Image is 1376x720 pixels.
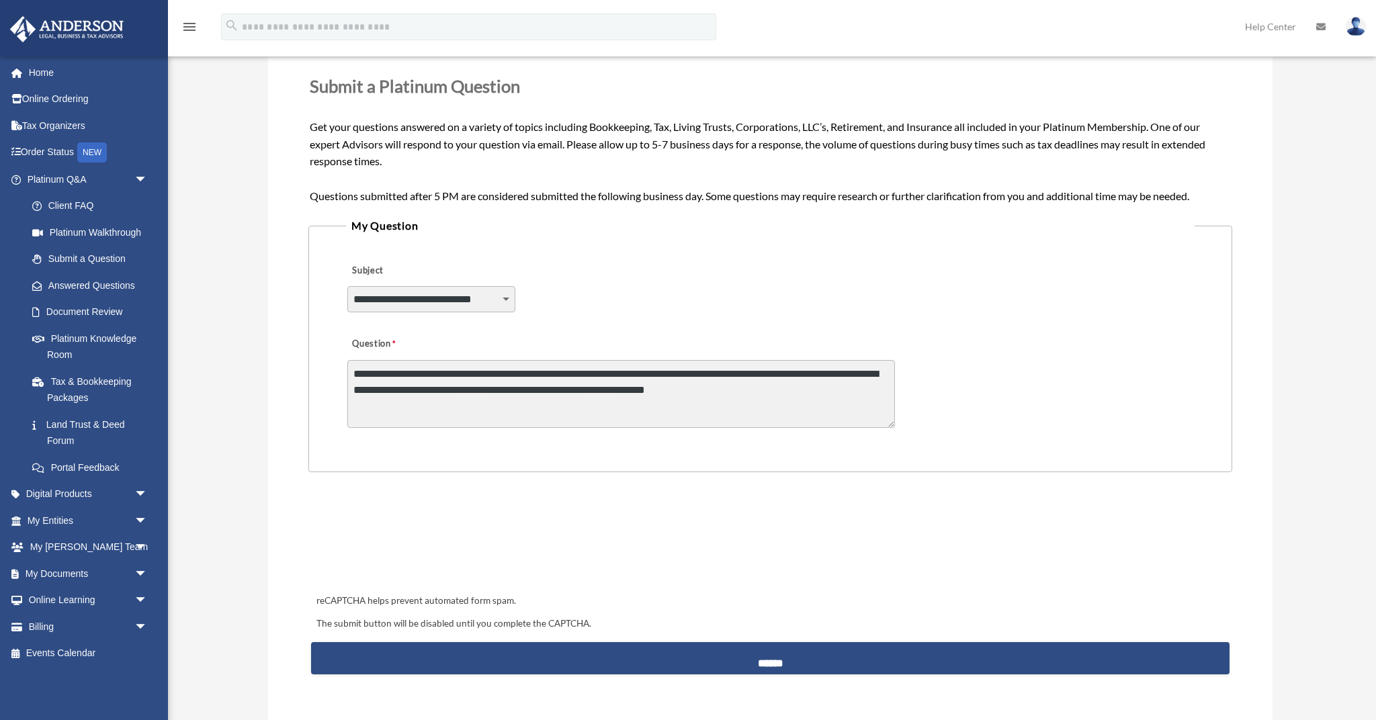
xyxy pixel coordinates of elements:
[19,325,168,368] a: Platinum Knowledge Room
[9,59,168,86] a: Home
[19,219,168,246] a: Platinum Walkthrough
[9,86,168,113] a: Online Ordering
[9,166,168,193] a: Platinum Q&Aarrow_drop_down
[347,261,475,280] label: Subject
[181,24,198,35] a: menu
[311,593,1230,609] div: reCAPTCHA helps prevent automated form spam.
[19,299,168,326] a: Document Review
[9,112,168,139] a: Tax Organizers
[224,18,239,33] i: search
[6,16,128,42] img: Anderson Advisors Platinum Portal
[9,640,168,667] a: Events Calendar
[134,481,161,508] span: arrow_drop_down
[134,166,161,193] span: arrow_drop_down
[310,76,520,96] span: Submit a Platinum Question
[9,507,168,534] a: My Entitiesarrow_drop_down
[9,139,168,167] a: Order StatusNEW
[9,534,168,561] a: My [PERSON_NAME] Teamarrow_drop_down
[1346,17,1366,36] img: User Pic
[9,481,168,508] a: Digital Productsarrow_drop_down
[19,246,161,273] a: Submit a Question
[134,560,161,588] span: arrow_drop_down
[19,272,168,299] a: Answered Questions
[9,587,168,614] a: Online Learningarrow_drop_down
[312,514,517,566] iframe: reCAPTCHA
[181,19,198,35] i: menu
[9,613,168,640] a: Billingarrow_drop_down
[311,616,1230,632] div: The submit button will be disabled until you complete the CAPTCHA.
[346,216,1195,235] legend: My Question
[9,560,168,587] a: My Documentsarrow_drop_down
[19,454,168,481] a: Portal Feedback
[134,534,161,561] span: arrow_drop_down
[134,587,161,615] span: arrow_drop_down
[134,507,161,535] span: arrow_drop_down
[134,613,161,641] span: arrow_drop_down
[19,193,168,220] a: Client FAQ
[347,334,451,353] label: Question
[19,411,168,454] a: Land Trust & Deed Forum
[77,142,107,163] div: NEW
[19,368,168,411] a: Tax & Bookkeeping Packages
